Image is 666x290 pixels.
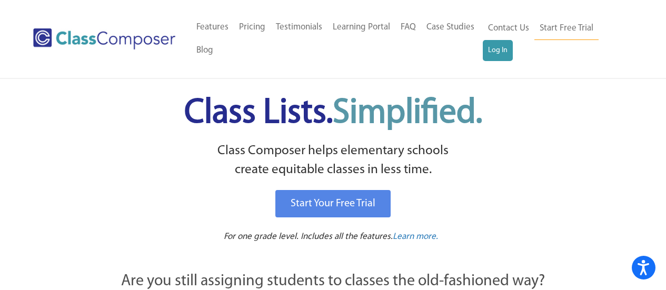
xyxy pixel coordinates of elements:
span: Class Lists. [184,96,482,131]
a: Learning Portal [327,16,395,39]
a: Case Studies [421,16,480,39]
a: FAQ [395,16,421,39]
a: Features [191,16,234,39]
nav: Header Menu [483,17,625,61]
a: Learn more. [393,231,438,244]
a: Pricing [234,16,271,39]
a: Start Your Free Trial [275,190,391,217]
span: Start Your Free Trial [291,198,375,209]
a: Log In [483,40,513,61]
span: Simplified. [333,96,482,131]
a: Contact Us [483,17,534,40]
p: Class Composer helps elementary schools create equitable classes in less time. [63,142,603,180]
a: Start Free Trial [534,17,599,41]
nav: Header Menu [191,16,483,62]
img: Class Composer [33,28,175,49]
span: Learn more. [393,232,438,241]
a: Blog [191,39,218,62]
span: For one grade level. Includes all the features. [224,232,393,241]
a: Testimonials [271,16,327,39]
